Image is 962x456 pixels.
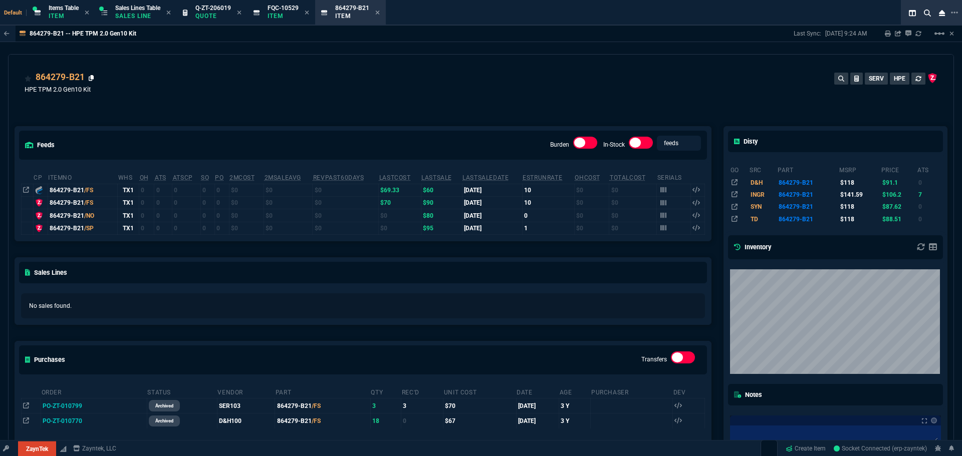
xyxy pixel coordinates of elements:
td: 0 [172,209,201,222]
td: 0 [172,196,201,209]
td: 10 [522,184,574,196]
nx-icon: Close Tab [375,9,380,17]
td: $0 [229,209,264,222]
td: $0 [609,196,657,209]
td: 864279-B21 [777,176,839,188]
td: $87.62 [881,201,917,213]
nx-icon: Close Tab [237,9,242,17]
td: $0 [574,209,609,222]
span: Default [4,10,27,16]
td: $0 [609,222,657,234]
td: INGR [749,189,777,201]
td: 864279-B21 [777,213,839,225]
span: /FS [312,417,321,424]
h5: Inventory [734,242,771,252]
td: $80 [421,209,462,222]
td: $0 [313,222,379,234]
span: /FS [312,402,321,409]
td: D&H [749,176,777,188]
td: 1 [522,222,574,234]
p: Item [49,12,79,20]
td: 0 [139,209,154,222]
span: /NO [84,212,94,219]
th: price [881,162,917,176]
p: HPE TPM 2.0 Gen10 Kit [25,85,94,94]
td: $118 [839,176,881,188]
td: 0 [200,184,214,196]
td: 3 Y [559,398,591,413]
td: 0 [172,184,201,196]
td: 0 [214,222,229,234]
td: 0 [200,196,214,209]
p: Quote [195,12,231,20]
td: 864279-B21 [777,189,839,201]
nx-fornida-value: PO-ZT-010799 [43,401,145,410]
td: $118 [839,213,881,225]
td: $0 [313,209,379,222]
span: Q-ZT-206019 [195,5,231,12]
td: 0 [139,184,154,196]
a: msbcCompanyName [70,444,119,453]
span: /SP [84,225,94,232]
td: 0 [139,222,154,234]
span: Socket Connected (erp-zayntek) [834,445,927,452]
th: Unit Cost [443,384,516,398]
nx-icon: Close Tab [305,9,309,17]
span: Items Table [49,5,79,12]
h5: Notes [734,390,762,399]
tr: TPM 2.0 GEN10 KIT PL=SI [730,189,941,201]
td: $95 [421,222,462,234]
td: 0 [917,213,941,225]
div: 864279-B21 [36,71,85,84]
td: SER103 [217,398,275,413]
td: $0 [264,209,313,222]
label: In-Stock [603,141,625,148]
p: No sales found. [29,301,697,310]
button: SERV [865,73,888,85]
td: [DATE] [462,184,522,196]
td: [DATE] [516,398,559,413]
nx-icon: Close Tab [166,9,171,17]
td: 864279-B21 [275,413,371,428]
tr: HPE TPM 2.0 GEN10 KIT [730,201,941,213]
td: TD [749,213,777,225]
th: msrp [839,162,881,176]
td: $0 [379,209,421,222]
td: 0 [154,196,172,209]
a: Create Item [782,441,830,456]
button: HPE [890,73,909,85]
td: 0 [917,176,941,188]
td: TX1 [118,184,139,196]
td: $0 [379,222,421,234]
td: [DATE] [516,413,559,428]
th: Order [41,384,147,398]
th: Age [559,384,591,398]
td: 3 [401,398,443,413]
abbr: Avg cost of all PO invoices for 2 months [229,174,255,181]
td: 0 [154,209,172,222]
th: ItemNo [48,170,118,184]
td: 0 [522,209,574,222]
nx-icon: Open In Opposite Panel [23,417,29,424]
th: Rec'd [401,384,443,398]
abbr: Avg Cost of Inventory on-hand [575,174,600,181]
td: 864279-B21 [777,201,839,213]
td: 0 [214,196,229,209]
td: 0 [401,413,443,428]
h5: feeds [25,140,55,150]
td: 0 [214,209,229,222]
td: TX1 [118,222,139,234]
p: archived [155,402,173,410]
div: Add to Watchlist [25,71,32,85]
nx-icon: Open In Opposite Panel [23,187,29,194]
mat-icon: Example home icon [933,28,945,40]
td: $70 [379,196,421,209]
abbr: ATS with all companies combined [173,174,193,181]
nx-icon: Close Tab [85,9,89,17]
th: WHS [118,170,139,184]
td: $0 [264,184,313,196]
abbr: Total units on open Purchase Orders [215,174,223,181]
td: [DATE] [462,222,522,234]
td: [DATE] [462,209,522,222]
abbr: Total sales within a 30 day window based on last time there was inventory [523,174,562,181]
